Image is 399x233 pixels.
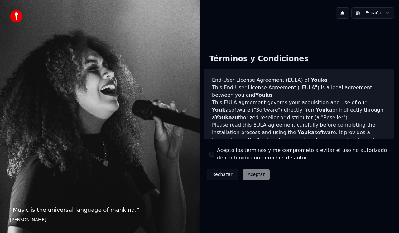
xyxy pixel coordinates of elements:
[207,169,238,180] button: Rechazar
[212,121,387,151] p: Please read this EULA agreement carefully before completing the installation process and using th...
[298,129,315,135] span: Youka
[212,76,387,84] h3: End-User License Agreement (EULA) of
[10,10,22,22] img: youka
[256,137,273,143] span: Youka
[10,217,190,223] footer: [PERSON_NAME]
[212,84,387,99] p: This End-User License Agreement ("EULA") is a legal agreement between you and
[204,49,314,69] div: Términos y Condiciones
[311,77,328,83] span: Youka
[212,107,229,113] span: Youka
[215,114,232,120] span: Youka
[255,92,272,98] span: Youka
[212,99,387,121] p: This EULA agreement governs your acquisition and use of our software ("Software") directly from o...
[10,206,190,214] p: “ Music is the universal language of mankind. ”
[316,107,333,113] span: Youka
[217,147,389,162] label: Acepto los términos y me comprometo a evitar el uso no autorizado de contenido con derechos de autor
